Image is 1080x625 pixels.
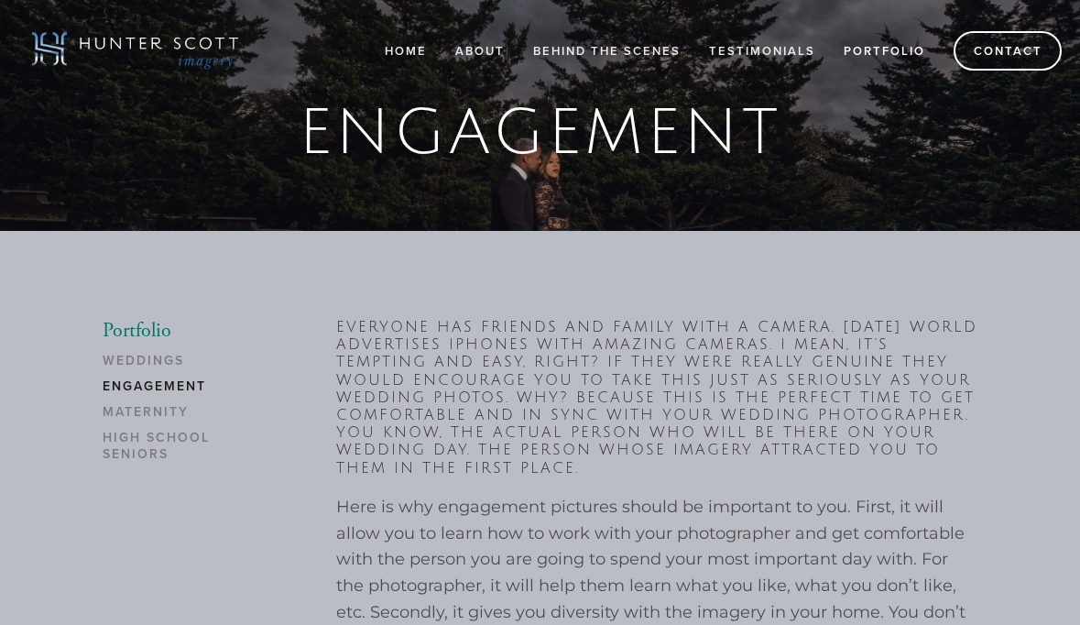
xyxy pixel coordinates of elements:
li: Portfolio [103,319,278,343]
a: Weddings [103,353,278,378]
img: Washington DC Photographer [18,18,252,83]
div: Portfolio [832,36,937,66]
a: Testimonials [697,36,827,66]
a: Behind the Scenes [521,36,693,66]
h3: Everyone has friends and family with a camera. [DATE] world advertises iPhones with amazing camer... [336,319,978,477]
a: Contact [954,31,1062,71]
a: Maternity [103,404,278,430]
a: Engagement [103,378,278,404]
a: About [443,36,517,66]
a: High School Seniors [103,430,278,472]
strong: Engagement [132,103,949,165]
a: Home [373,36,439,66]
